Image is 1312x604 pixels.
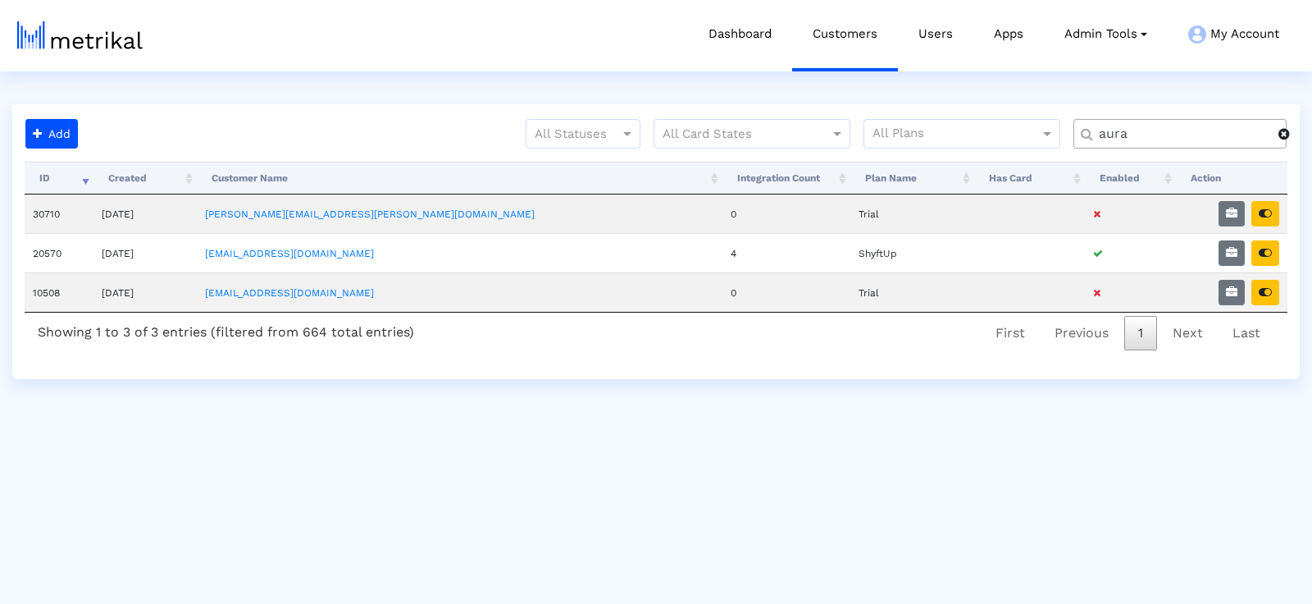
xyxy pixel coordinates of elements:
[1176,162,1287,194] th: Action
[722,162,850,194] th: Integration Count: activate to sort column ascending
[663,124,812,145] input: All Card States
[25,194,93,233] td: 30710
[850,194,973,233] td: Trial
[25,119,78,149] button: Add
[722,194,850,233] td: 0
[25,233,93,272] td: 20570
[1041,316,1123,350] a: Previous
[25,162,93,194] th: ID: activate to sort column ascending
[722,272,850,312] td: 0
[722,233,850,272] td: 4
[982,316,1039,350] a: First
[1124,316,1157,350] a: 1
[1219,316,1274,350] a: Last
[25,272,93,312] td: 10508
[93,272,197,312] td: [DATE]
[205,287,374,299] a: [EMAIL_ADDRESS][DOMAIN_NAME]
[1159,316,1217,350] a: Next
[93,233,197,272] td: [DATE]
[850,233,973,272] td: ShyftUp
[17,21,143,49] img: metrical-logo-light.png
[197,162,722,194] th: Customer Name: activate to sort column ascending
[1188,25,1206,43] img: my-account-menu-icon.png
[850,272,973,312] td: Trial
[93,162,197,194] th: Created: activate to sort column ascending
[850,162,973,194] th: Plan Name: activate to sort column ascending
[93,194,197,233] td: [DATE]
[974,162,1085,194] th: Has Card: activate to sort column ascending
[25,313,427,346] div: Showing 1 to 3 of 3 entries (filtered from 664 total entries)
[205,248,374,259] a: [EMAIL_ADDRESS][DOMAIN_NAME]
[1087,126,1278,143] input: Customer Name
[205,208,535,220] a: [PERSON_NAME][EMAIL_ADDRESS][PERSON_NAME][DOMAIN_NAME]
[872,124,1042,145] input: All Plans
[1085,162,1176,194] th: Enabled: activate to sort column ascending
